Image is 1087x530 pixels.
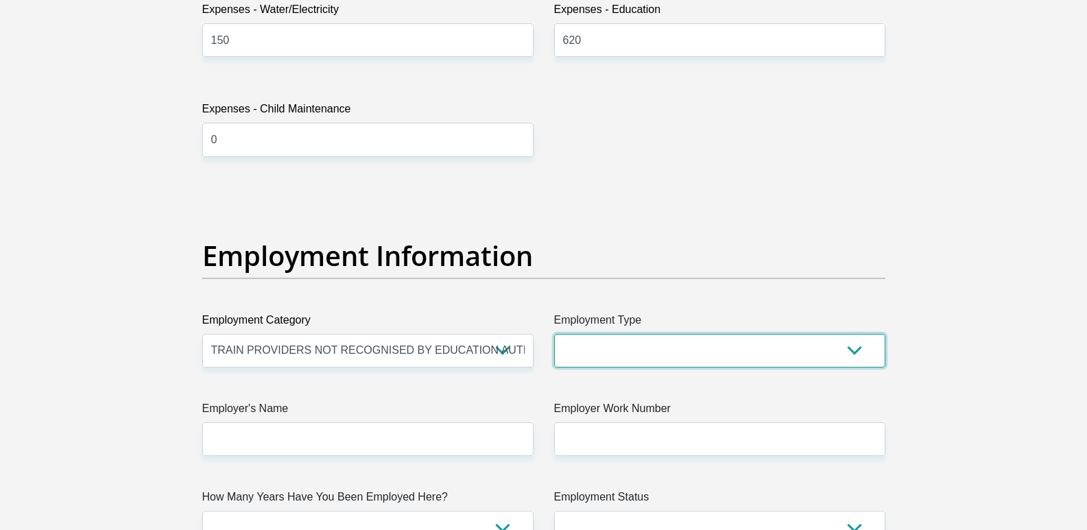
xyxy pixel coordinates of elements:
label: Expenses - Child Maintenance [202,101,534,123]
label: Expenses - Education [554,1,885,23]
input: Expenses - Water/Electricity [202,23,534,57]
input: Expenses - Child Maintenance [202,123,534,156]
input: Expenses - Education [554,23,885,57]
label: Employment Status [554,489,885,511]
label: How Many Years Have You Been Employed Here? [202,489,534,511]
input: Employer's Name [202,422,534,456]
input: Employer Work Number [554,422,885,456]
h2: Employment Information [202,239,885,272]
label: Expenses - Water/Electricity [202,1,534,23]
label: Employer's Name [202,400,534,422]
label: Employment Type [554,312,885,334]
label: Employer Work Number [554,400,885,422]
label: Employment Category [202,312,534,334]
